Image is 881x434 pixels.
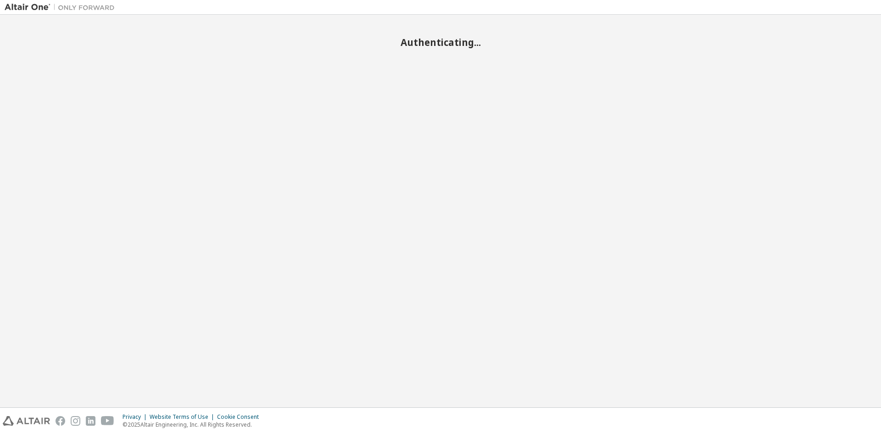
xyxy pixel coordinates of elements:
[5,3,119,12] img: Altair One
[5,36,876,48] h2: Authenticating...
[3,416,50,426] img: altair_logo.svg
[150,413,217,421] div: Website Terms of Use
[217,413,264,421] div: Cookie Consent
[101,416,114,426] img: youtube.svg
[123,413,150,421] div: Privacy
[71,416,80,426] img: instagram.svg
[123,421,264,428] p: © 2025 Altair Engineering, Inc. All Rights Reserved.
[86,416,95,426] img: linkedin.svg
[56,416,65,426] img: facebook.svg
